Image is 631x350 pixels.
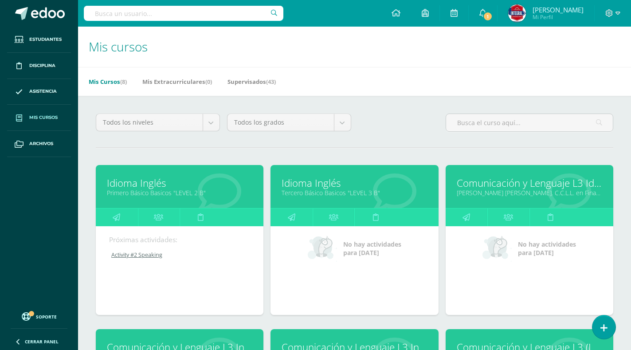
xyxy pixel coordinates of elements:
[29,114,58,121] span: Mis cursos
[7,79,71,105] a: Asistencia
[96,114,219,131] a: Todos los niveles
[457,189,602,197] a: [PERSON_NAME] [PERSON_NAME]. C.C.L.L. en Finanzas y Administración "LEVEL 3 A"
[7,27,71,53] a: Estudiantes
[343,240,401,257] span: No hay actividades para [DATE]
[120,78,127,86] span: (8)
[7,105,71,131] a: Mis cursos
[89,75,127,89] a: Mis Cursos(8)
[482,235,512,262] img: no_activities_small.png
[29,62,55,69] span: Disciplina
[109,235,250,244] div: Próximas actividades:
[483,12,493,21] span: 1
[107,189,252,197] a: Primero Básico Basicos "LEVEL 2 B"
[533,5,584,14] span: [PERSON_NAME]
[266,78,276,86] span: (43)
[446,114,613,131] input: Busca el curso aquí...
[308,235,337,262] img: no_activities_small.png
[103,114,196,131] span: Todos los niveles
[109,251,251,259] a: Activity #2 Speaking
[84,6,283,21] input: Busca un usuario...
[234,114,327,131] span: Todos los grados
[227,114,351,131] a: Todos los grados
[29,88,57,95] span: Asistencia
[533,13,584,21] span: Mi Perfil
[7,53,71,79] a: Disciplina
[282,189,427,197] a: Tercero Básico Basicos "LEVEL 3 B"
[7,131,71,157] a: Archivos
[518,240,576,257] span: No hay actividades para [DATE]
[107,176,252,190] a: Idioma Inglés
[508,4,526,22] img: aae16b3bad05e569c108caa426bcde01.png
[205,78,212,86] span: (0)
[282,176,427,190] a: Idioma Inglés
[142,75,212,89] a: Mis Extracurriculares(0)
[29,36,62,43] span: Estudiantes
[29,140,53,147] span: Archivos
[457,176,602,190] a: Comunicación y Lenguaje L3 Idioma Inglés
[36,314,57,320] span: Soporte
[11,310,67,322] a: Soporte
[89,38,148,55] span: Mis cursos
[227,75,276,89] a: Supervisados(43)
[25,338,59,345] span: Cerrar panel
